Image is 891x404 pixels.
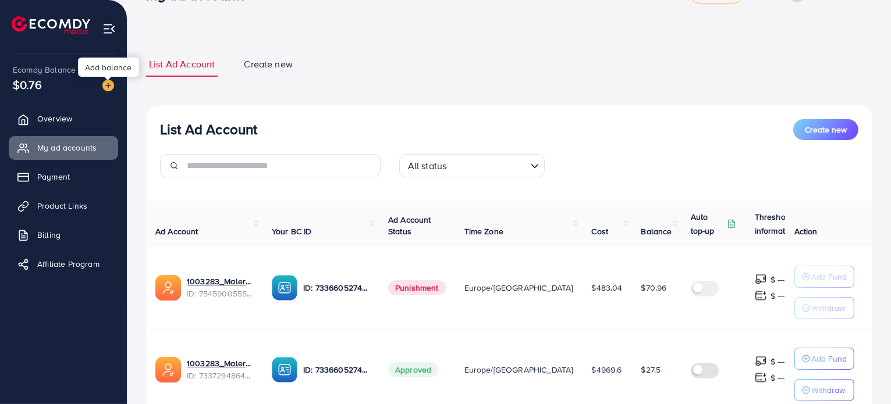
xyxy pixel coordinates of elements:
span: Europe/[GEOGRAPHIC_DATA] [464,364,573,376]
span: My ad accounts [37,142,97,153]
p: Add Fund [811,270,847,284]
span: Ad Account [155,226,198,237]
div: <span class='underline'>1003283_Malerno 2_1756917040219</span></br>7545900555840094216 [187,276,253,299]
a: Overview [9,107,118,130]
img: logo [12,16,90,34]
span: Ecomdy Balance [13,64,76,76]
span: $70.96 [641,282,667,294]
span: $0.76 [13,76,42,93]
a: Affiliate Program [9,252,118,276]
p: $ --- [771,289,785,303]
button: Create new [793,119,858,140]
span: $483.04 [591,282,622,294]
span: Create new [244,58,293,71]
img: ic-ba-acc.ded83a64.svg [272,275,297,301]
a: 1003283_Malerno_1708347095877 [187,357,253,369]
div: <span class='underline'>1003283_Malerno_1708347095877</span></br>7337294864905699329 [187,357,253,381]
p: Threshold information [755,210,812,238]
img: ic-ads-acc.e4c84228.svg [155,275,181,301]
p: Withdraw [811,383,845,397]
a: 1003283_Malerno 2_1756917040219 [187,276,253,287]
span: Ad Account Status [388,214,431,237]
span: $4969.6 [591,364,622,376]
div: Search for option [399,154,545,177]
span: ID: 7545900555840094216 [187,288,253,299]
img: top-up amount [755,371,767,384]
span: All status [406,158,449,174]
span: Payment [37,171,70,183]
button: Add Fund [794,348,854,370]
img: top-up amount [755,355,767,367]
span: List Ad Account [149,58,215,71]
span: Balance [641,226,672,237]
span: Action [794,226,818,237]
span: Create new [805,124,847,135]
img: top-up amount [755,273,767,285]
span: Punishment [388,280,446,295]
button: Withdraw [794,379,854,401]
p: ID: 7336605274432061441 [303,363,370,377]
span: Product Links [37,200,87,212]
span: Cost [591,226,608,237]
img: menu [102,22,116,35]
span: Billing [37,229,61,241]
button: Add Fund [794,266,854,288]
img: ic-ba-acc.ded83a64.svg [272,357,297,382]
a: My ad accounts [9,136,118,159]
span: Overview [37,113,72,124]
span: Time Zone [464,226,503,237]
img: ic-ads-acc.e4c84228.svg [155,357,181,382]
p: Auto top-up [691,210,725,238]
span: ID: 7337294864905699329 [187,370,253,381]
img: image [102,80,114,91]
span: $27.5 [641,364,661,376]
p: Withdraw [811,301,845,315]
a: Product Links [9,194,118,217]
span: Affiliate Program [37,258,100,270]
img: top-up amount [755,289,767,302]
a: Billing [9,223,118,246]
span: Europe/[GEOGRAPHIC_DATA] [464,282,573,294]
iframe: Chat [842,352,882,395]
a: Payment [9,165,118,188]
div: Add balance [78,58,139,77]
p: $ --- [771,371,785,385]
p: $ --- [771,355,785,369]
span: Approved [388,362,438,377]
span: Your BC ID [272,226,312,237]
p: ID: 7336605274432061441 [303,281,370,295]
input: Search for option [450,155,526,174]
button: Withdraw [794,297,854,319]
p: Add Fund [811,352,847,366]
h3: List Ad Account [160,121,257,138]
p: $ --- [771,273,785,287]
